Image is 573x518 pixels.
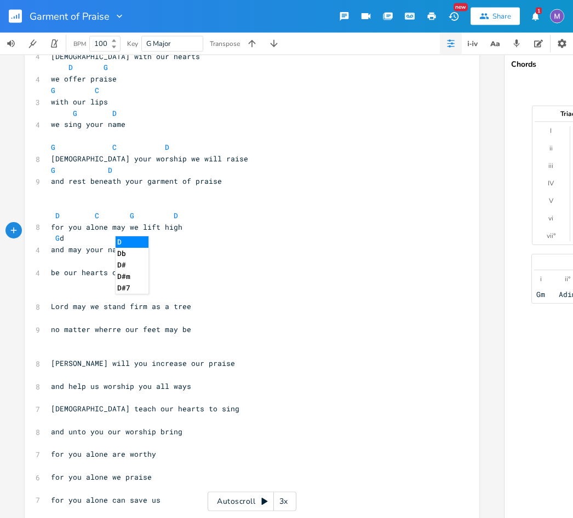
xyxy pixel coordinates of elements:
li: D# [116,260,148,271]
span: C [112,143,117,153]
span: D [55,211,60,221]
div: IV [548,179,554,188]
span: G [51,143,55,153]
span: D [112,109,117,119]
li: Db [116,248,148,260]
div: ii [549,144,553,153]
div: I [550,127,552,136]
span: and help us worship you all ways [51,382,191,392]
span: for you alone are worthy [51,450,156,459]
span: Lord may we stand firm as a tree [51,302,191,312]
span: G [51,166,55,176]
div: vii° [547,232,555,241]
div: Key [127,40,138,47]
span: D [174,211,178,221]
span: for you alone may we lift high [51,223,182,232]
span: [DEMOGRAPHIC_DATA] your worship we will raise [51,154,248,164]
span: we sing your name [51,120,125,130]
button: Share [471,8,520,25]
span: D [108,166,112,176]
span: we offer praise [51,74,117,84]
div: 3x [274,492,294,511]
span: G Major [146,39,171,49]
button: 1 [524,7,546,26]
li: D#7 [116,283,148,294]
span: with our lips [51,97,108,107]
span: and rest beneath your garment of praise [51,177,222,187]
span: C [95,211,99,221]
div: V [549,197,553,206]
li: D [116,237,148,248]
button: New [443,7,465,26]
span: be our hearts cry [51,268,125,278]
span: G [55,234,60,243]
span: G [130,211,134,221]
div: Autoscroll [208,492,296,511]
div: New [454,3,468,11]
div: Gm [536,290,545,299]
span: [DEMOGRAPHIC_DATA] teach our hearts to sing [51,404,239,414]
div: vi [548,214,553,223]
span: G [73,109,77,119]
span: no matter wherre our feet may be [51,325,191,335]
span: for you alone we praise [51,473,152,482]
span: and unto you our worship bring [51,427,182,437]
span: Garment of Praise [30,11,110,21]
div: i [540,275,542,284]
div: ii° [565,275,570,284]
div: BPM [73,41,86,47]
span: D [165,143,169,153]
div: 1 [536,8,542,14]
span: G [51,86,55,96]
span: D [68,63,73,73]
span: d [51,234,64,243]
span: for you alone can save us [51,496,161,505]
span: [PERSON_NAME] will you increase our praise [51,359,235,369]
span: and may your name [51,245,125,255]
li: D#m [116,271,148,283]
span: C [95,86,99,96]
div: Share [492,11,511,21]
img: Mark Smith [550,9,564,24]
div: Transpose [210,40,240,47]
span: [DEMOGRAPHIC_DATA] with our hearts [51,52,200,62]
div: iii [548,162,553,171]
span: G [104,63,108,73]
